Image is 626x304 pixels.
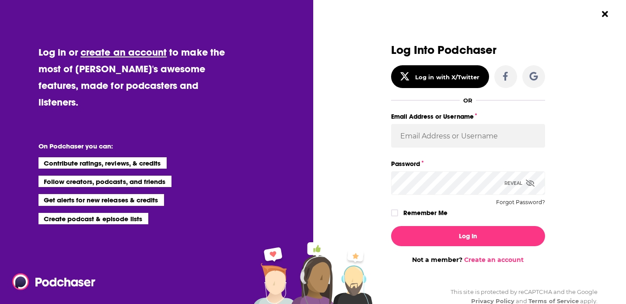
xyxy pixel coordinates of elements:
[391,158,545,170] label: Password
[391,226,545,246] button: Log In
[38,157,167,169] li: Contribute ratings, reviews, & credits
[496,199,545,205] button: Forgot Password?
[38,194,164,205] li: Get alerts for new releases & credits
[12,273,89,290] a: Podchaser - Follow, Share and Rate Podcasts
[80,46,167,58] a: create an account
[504,171,535,195] div: Reveal
[391,65,489,88] button: Log in with X/Twitter
[403,207,448,219] label: Remember Me
[391,256,545,264] div: Not a member?
[391,124,545,148] input: Email Address or Username
[415,74,479,81] div: Log in with X/Twitter
[463,97,472,104] div: OR
[12,273,96,290] img: Podchaser - Follow, Share and Rate Podcasts
[391,111,545,122] label: Email Address or Username
[38,213,148,224] li: Create podcast & episode lists
[38,176,172,187] li: Follow creators, podcasts, and friends
[38,142,213,150] li: On Podchaser you can:
[391,44,545,57] h3: Log Into Podchaser
[464,256,524,264] a: Create an account
[597,6,613,22] button: Close Button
